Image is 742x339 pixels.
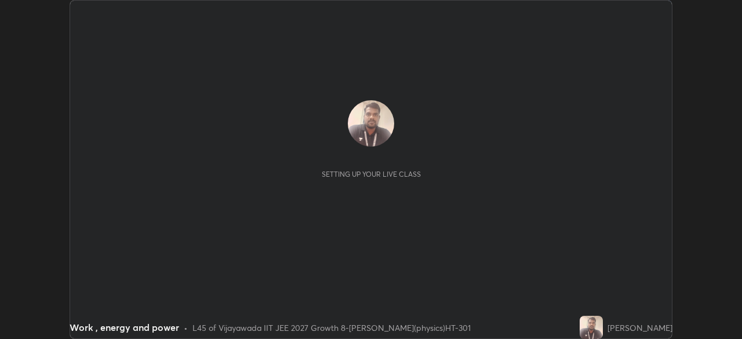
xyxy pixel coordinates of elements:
[70,320,179,334] div: Work , energy and power
[580,316,603,339] img: f7dda54eb330425e940b2529e69b6b73.jpg
[184,322,188,334] div: •
[348,100,394,147] img: f7dda54eb330425e940b2529e69b6b73.jpg
[322,170,421,178] div: Setting up your live class
[192,322,471,334] div: L45 of Vijayawada IIT JEE 2027 Growth 8-[PERSON_NAME](physics)HT-301
[608,322,672,334] div: [PERSON_NAME]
